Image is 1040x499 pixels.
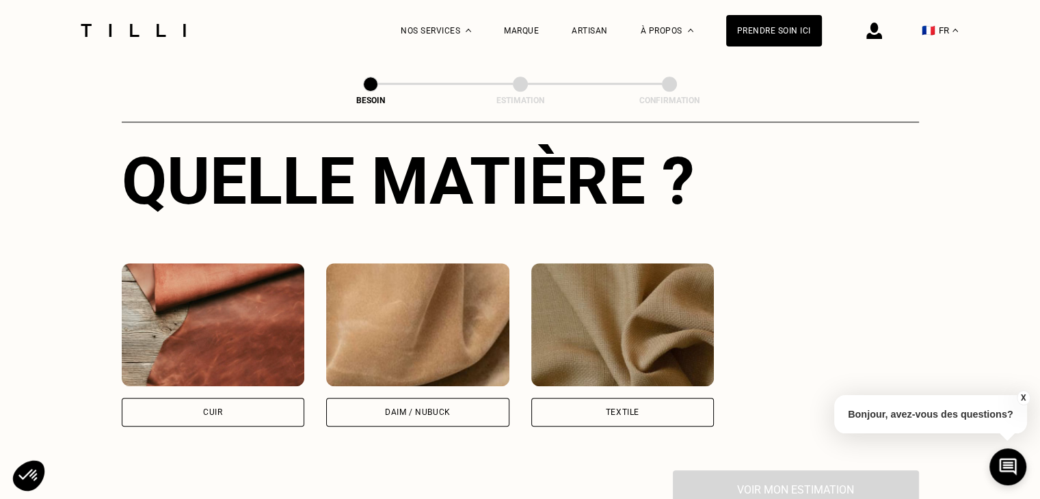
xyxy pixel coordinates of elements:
img: Logo du service de couturière Tilli [76,24,191,37]
a: Prendre soin ici [726,15,822,46]
div: Confirmation [601,96,738,105]
div: Estimation [452,96,589,105]
a: Marque [504,26,539,36]
div: Quelle matière ? [122,143,919,219]
a: Artisan [572,26,608,36]
img: icône connexion [866,23,882,39]
p: Bonjour, avez-vous des questions? [834,395,1027,433]
div: Cuir [203,408,222,416]
img: Menu déroulant à propos [688,29,693,32]
img: Tilli retouche vos vêtements en Cuir [122,263,305,386]
button: X [1016,390,1030,405]
span: 🇫🇷 [922,24,935,37]
img: menu déroulant [952,29,958,32]
img: Tilli retouche vos vêtements en Daim / Nubuck [326,263,509,386]
div: Textile [606,408,639,416]
div: Daim / Nubuck [385,408,451,416]
img: Tilli retouche vos vêtements en Textile [531,263,715,386]
img: Menu déroulant [466,29,471,32]
div: Besoin [302,96,439,105]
